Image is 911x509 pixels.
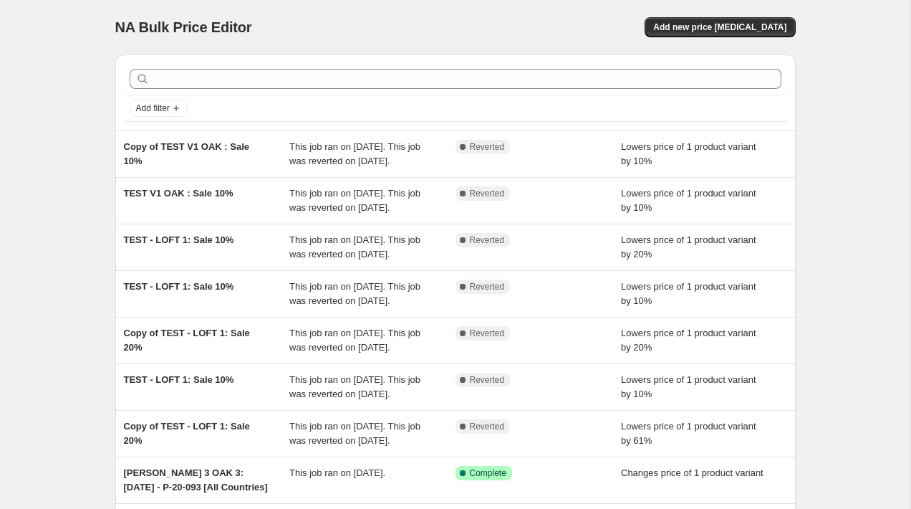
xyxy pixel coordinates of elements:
span: Reverted [470,141,505,153]
span: Copy of TEST - LOFT 1: Sale 20% [124,421,250,446]
span: [PERSON_NAME] 3 OAK 3: [DATE] - P-20-093 [All Countries] [124,467,268,493]
button: Add new price [MEDICAL_DATA] [645,17,795,37]
span: This job ran on [DATE]. This job was reverted on [DATE]. [289,141,420,166]
span: Changes price of 1 product variant [621,467,763,478]
span: Reverted [470,234,505,246]
span: This job ran on [DATE]. This job was reverted on [DATE]. [289,421,420,446]
span: Lowers price of 1 product variant by 20% [621,328,756,353]
span: NA Bulk Price Editor [115,19,252,35]
span: TEST V1 OAK : Sale 10% [124,188,233,199]
span: This job ran on [DATE]. [289,467,385,478]
span: Complete [470,467,506,479]
span: Add new price [MEDICAL_DATA] [653,22,786,33]
span: Reverted [470,188,505,199]
button: Add filter [130,100,187,117]
span: Lowers price of 1 product variant by 10% [621,188,756,213]
span: TEST - LOFT 1: Sale 10% [124,281,234,292]
span: This job ran on [DATE]. This job was reverted on [DATE]. [289,281,420,306]
span: This job ran on [DATE]. This job was reverted on [DATE]. [289,328,420,353]
span: Lowers price of 1 product variant by 61% [621,421,756,446]
span: Lowers price of 1 product variant by 20% [621,234,756,260]
span: Reverted [470,328,505,339]
span: Copy of TEST - LOFT 1: Sale 20% [124,328,250,353]
span: Copy of TEST V1 OAK : Sale 10% [124,141,250,166]
span: This job ran on [DATE]. This job was reverted on [DATE]. [289,188,420,213]
span: Reverted [470,374,505,386]
span: Lowers price of 1 product variant by 10% [621,374,756,399]
span: This job ran on [DATE]. This job was reverted on [DATE]. [289,374,420,399]
span: This job ran on [DATE]. This job was reverted on [DATE]. [289,234,420,260]
span: TEST - LOFT 1: Sale 10% [124,374,234,385]
span: Reverted [470,281,505,292]
span: TEST - LOFT 1: Sale 10% [124,234,234,245]
span: Lowers price of 1 product variant by 10% [621,281,756,306]
span: Reverted [470,421,505,432]
span: Add filter [136,103,170,114]
span: Lowers price of 1 product variant by 10% [621,141,756,166]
